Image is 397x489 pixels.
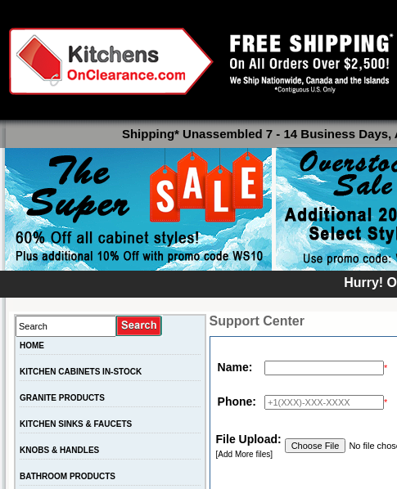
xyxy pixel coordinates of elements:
[20,393,105,402] a: GRANITE PRODUCTS
[216,450,273,459] a: [Add More files]
[216,433,282,446] strong: File Upload:
[20,367,142,376] a: KITCHEN CABINETS IN-STOCK
[264,395,384,410] input: +1(XXX)-XXX-XXXX
[20,419,132,428] a: KITCHEN SINKS & FAUCETS
[218,395,256,408] strong: Phone:
[20,446,99,455] a: KNOBS & HANDLES
[218,361,253,374] strong: Name:
[9,28,214,95] img: Kitchens on Clearance Logo
[116,315,163,337] input: Submit
[20,472,115,481] a: BATHROOM PRODUCTS
[20,341,44,350] a: HOME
